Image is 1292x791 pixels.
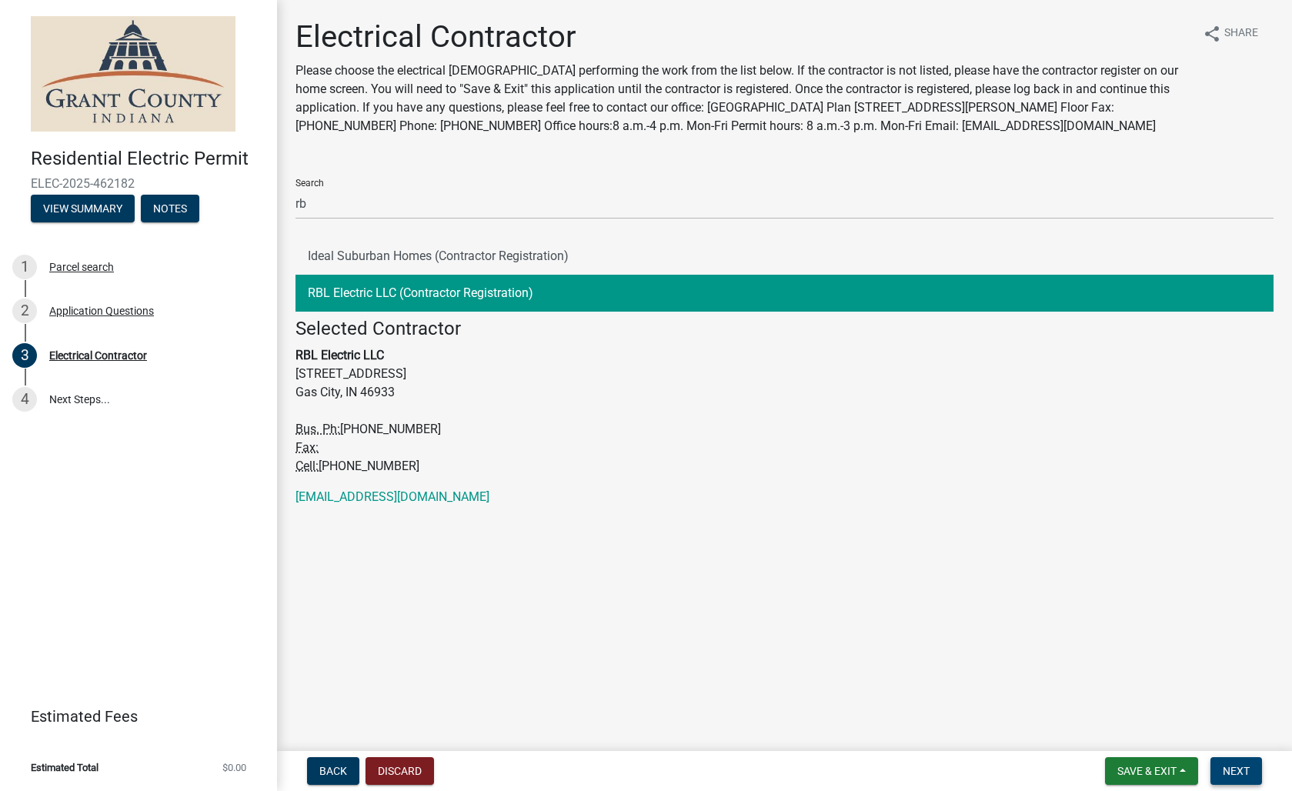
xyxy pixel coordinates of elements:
[31,763,98,773] span: Estimated Total
[340,422,441,436] span: [PHONE_NUMBER]
[141,195,199,222] button: Notes
[1117,765,1177,777] span: Save & Exit
[295,318,1274,340] h4: Selected Contractor
[295,318,1274,476] address: [STREET_ADDRESS] Gas City, IN 46933
[1105,757,1198,785] button: Save & Exit
[12,343,37,368] div: 3
[141,203,199,215] wm-modal-confirm: Notes
[12,701,252,732] a: Estimated Fees
[31,203,135,215] wm-modal-confirm: Summary
[1203,25,1221,43] i: share
[49,350,147,361] div: Electrical Contractor
[1224,25,1258,43] span: Share
[319,459,419,473] span: [PHONE_NUMBER]
[295,275,1274,312] button: RBL Electric LLC (Contractor Registration)
[31,148,265,170] h4: Residential Electric Permit
[295,18,1190,55] h1: Electrical Contractor
[31,16,235,132] img: Grant County, Indiana
[295,238,1274,275] button: Ideal Suburban Homes (Contractor Registration)
[295,422,340,436] abbr: Business Phone
[1210,757,1262,785] button: Next
[31,195,135,222] button: View Summary
[307,757,359,785] button: Back
[295,62,1190,135] p: Please choose the electrical [DEMOGRAPHIC_DATA] performing the work from the list below. If the c...
[319,765,347,777] span: Back
[295,188,1274,219] input: Search...
[31,176,246,191] span: ELEC-2025-462182
[222,763,246,773] span: $0.00
[12,299,37,323] div: 2
[295,489,489,504] a: [EMAIL_ADDRESS][DOMAIN_NAME]
[1223,765,1250,777] span: Next
[295,459,319,473] abbr: Business Cell
[1190,18,1270,48] button: shareShare
[295,440,319,455] abbr: Fax Number
[12,387,37,412] div: 4
[366,757,434,785] button: Discard
[12,255,37,279] div: 1
[49,305,154,316] div: Application Questions
[49,262,114,272] div: Parcel search
[295,348,384,362] strong: RBL Electric LLC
